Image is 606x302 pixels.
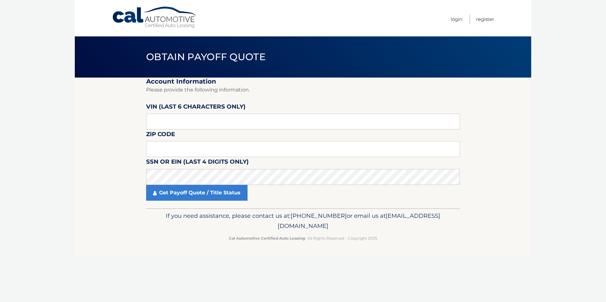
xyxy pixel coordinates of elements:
a: Cal Automotive [112,6,197,29]
label: SSN or EIN (last 4 digits only) [146,157,249,169]
a: Register [476,14,494,24]
span: [PHONE_NUMBER] [291,212,347,219]
a: Login [451,14,462,24]
label: Zip Code [146,129,175,141]
p: If you need assistance, please contact us at: or email us at [150,211,456,231]
span: Obtain Payoff Quote [146,51,266,63]
a: Get Payoff Quote / Title Status [146,185,248,201]
p: - All Rights Reserved - Copyright 2025 [150,235,456,242]
label: VIN (last 6 characters only) [146,102,246,114]
p: Please provide the following information. [146,85,460,94]
strong: Cal Automotive Certified Auto Leasing [229,236,305,241]
h2: Account Information [146,78,460,85]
